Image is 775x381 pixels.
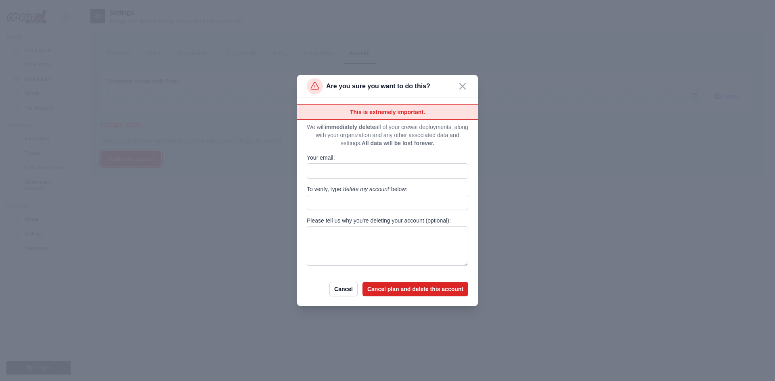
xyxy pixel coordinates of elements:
[307,185,468,193] label: To verify, type below:
[326,81,430,91] p: Are you sure you want to do this?
[307,123,468,147] p: We will all of your crewai deployments, along with your organization and any other associated dat...
[325,124,375,130] span: immediately delete
[341,186,391,192] span: "delete my account"
[307,154,468,162] label: Your email:
[307,105,468,119] p: This is extremely important.
[362,140,435,146] span: All data will be lost forever.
